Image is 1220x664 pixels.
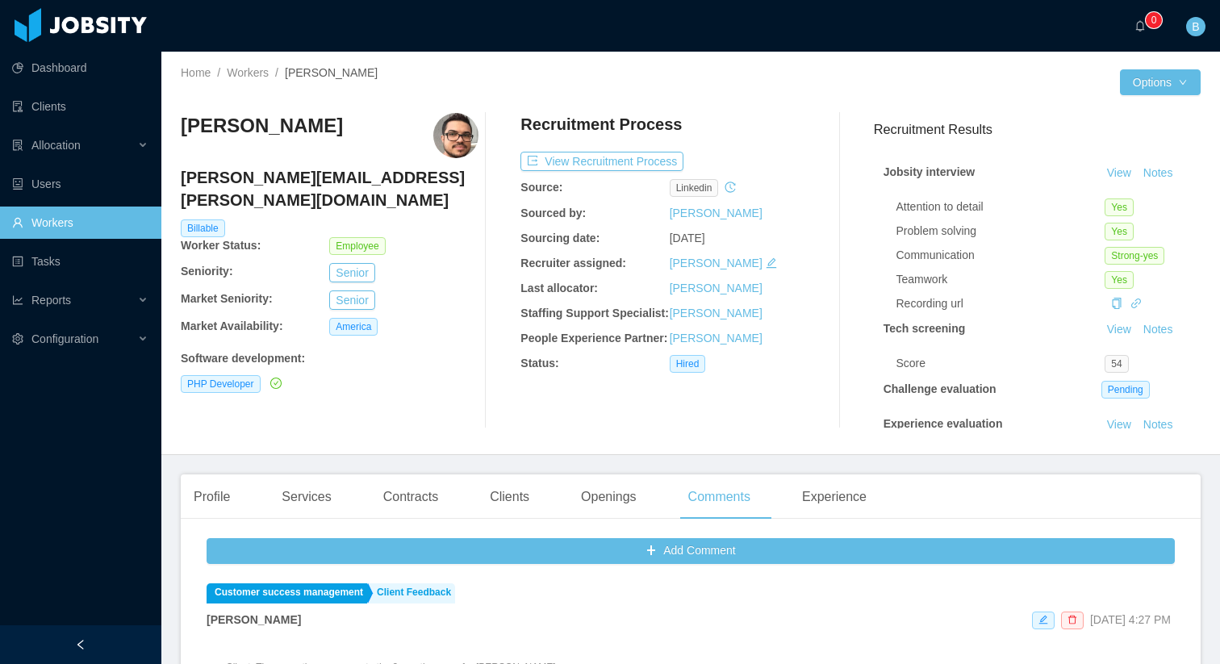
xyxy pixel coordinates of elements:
[275,66,278,79] span: /
[1137,320,1180,340] button: Notes
[12,140,23,151] i: icon: solution
[1090,613,1171,626] span: [DATE] 4:27 PM
[217,66,220,79] span: /
[874,119,1201,140] h3: Recruitment Results
[477,474,542,520] div: Clients
[181,239,261,252] b: Worker Status:
[329,318,378,336] span: America
[896,295,1105,312] div: Recording url
[1105,247,1164,265] span: Strong-yes
[1137,164,1180,183] button: Notes
[1105,271,1134,289] span: Yes
[896,198,1105,215] div: Attention to detail
[884,417,1003,430] strong: Experience evaluation
[12,333,23,345] i: icon: setting
[520,207,586,219] b: Sourced by:
[670,355,706,373] span: Hired
[270,378,282,389] i: icon: check-circle
[884,165,976,178] strong: Jobsity interview
[1105,198,1134,216] span: Yes
[31,139,81,152] span: Allocation
[520,282,598,294] b: Last allocator:
[181,265,233,278] b: Seniority:
[181,166,478,211] h4: [PERSON_NAME][EMAIL_ADDRESS][PERSON_NAME][DOMAIN_NAME]
[1130,297,1142,310] a: icon: link
[670,257,762,269] a: [PERSON_NAME]
[675,474,763,520] div: Comments
[520,113,682,136] h4: Recruitment Process
[181,292,273,305] b: Market Seniority:
[12,245,148,278] a: icon: profileTasks
[670,282,762,294] a: [PERSON_NAME]
[370,474,451,520] div: Contracts
[766,257,777,269] i: icon: edit
[896,355,1105,372] div: Score
[12,294,23,306] i: icon: line-chart
[181,375,261,393] span: PHP Developer
[267,377,282,390] a: icon: check-circle
[181,319,283,332] b: Market Availability:
[520,257,626,269] b: Recruiter assigned:
[1111,298,1122,309] i: icon: copy
[369,583,455,603] a: Client Feedback
[896,223,1105,240] div: Problem solving
[1105,223,1134,240] span: Yes
[12,168,148,200] a: icon: robotUsers
[520,181,562,194] b: Source:
[31,332,98,345] span: Configuration
[285,66,378,79] span: [PERSON_NAME]
[670,179,719,197] span: linkedin
[568,474,650,520] div: Openings
[896,271,1105,288] div: Teamwork
[227,66,269,79] a: Workers
[31,294,71,307] span: Reports
[12,52,148,84] a: icon: pie-chartDashboard
[520,232,600,244] b: Sourcing date:
[1111,295,1122,312] div: Copy
[520,332,667,345] b: People Experience Partner:
[670,207,762,219] a: [PERSON_NAME]
[520,152,683,171] button: icon: exportView Recruitment Process
[329,290,374,310] button: Senior
[1101,381,1150,399] span: Pending
[181,474,243,520] div: Profile
[181,352,305,365] b: Software development :
[1067,615,1077,624] i: icon: delete
[12,207,148,239] a: icon: userWorkers
[1101,166,1137,179] a: View
[1146,12,1162,28] sup: 0
[207,583,367,603] a: Customer success management
[1038,615,1048,624] i: icon: edit
[1134,20,1146,31] i: icon: bell
[670,332,762,345] a: [PERSON_NAME]
[884,382,996,395] strong: Challenge evaluation
[207,538,1175,564] button: icon: plusAdd Comment
[1120,69,1201,95] button: Optionsicon: down
[520,357,558,370] b: Status:
[207,613,301,626] strong: [PERSON_NAME]
[1137,416,1180,435] button: Notes
[725,182,736,193] i: icon: history
[329,263,374,282] button: Senior
[1130,298,1142,309] i: icon: link
[1101,418,1137,431] a: View
[789,474,879,520] div: Experience
[181,219,225,237] span: Billable
[1105,355,1128,373] span: 54
[1101,323,1137,336] a: View
[433,113,478,158] img: d04f73e7-ef89-4d37-9c06-f9d6a1df91d5_6807e0633a2ef-400w.png
[670,232,705,244] span: [DATE]
[896,247,1105,264] div: Communication
[181,113,343,139] h3: [PERSON_NAME]
[1192,17,1199,36] span: B
[520,307,669,319] b: Staffing Support Specialist:
[269,474,344,520] div: Services
[12,90,148,123] a: icon: auditClients
[181,66,211,79] a: Home
[329,237,385,255] span: Employee
[670,307,762,319] a: [PERSON_NAME]
[520,155,683,168] a: icon: exportView Recruitment Process
[884,322,966,335] strong: Tech screening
